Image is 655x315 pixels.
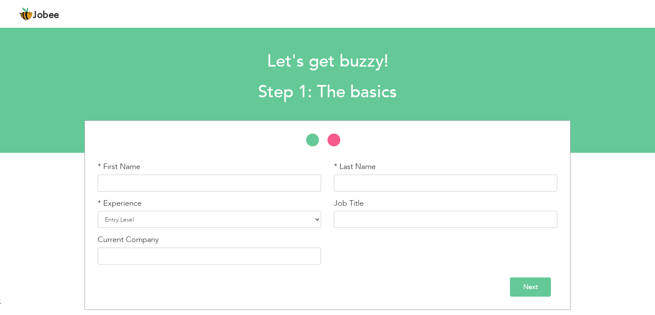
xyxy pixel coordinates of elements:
[88,81,567,103] h2: Step 1: The basics
[334,161,376,172] label: * Last Name
[19,7,33,21] img: jobee.io
[88,50,567,73] h1: Let's get buzzy!
[98,234,159,245] label: Current Company
[334,198,364,209] label: Job Title
[98,198,142,209] label: * Experience
[33,11,59,20] span: Jobee
[510,277,551,297] input: Next
[98,161,140,172] label: * First Name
